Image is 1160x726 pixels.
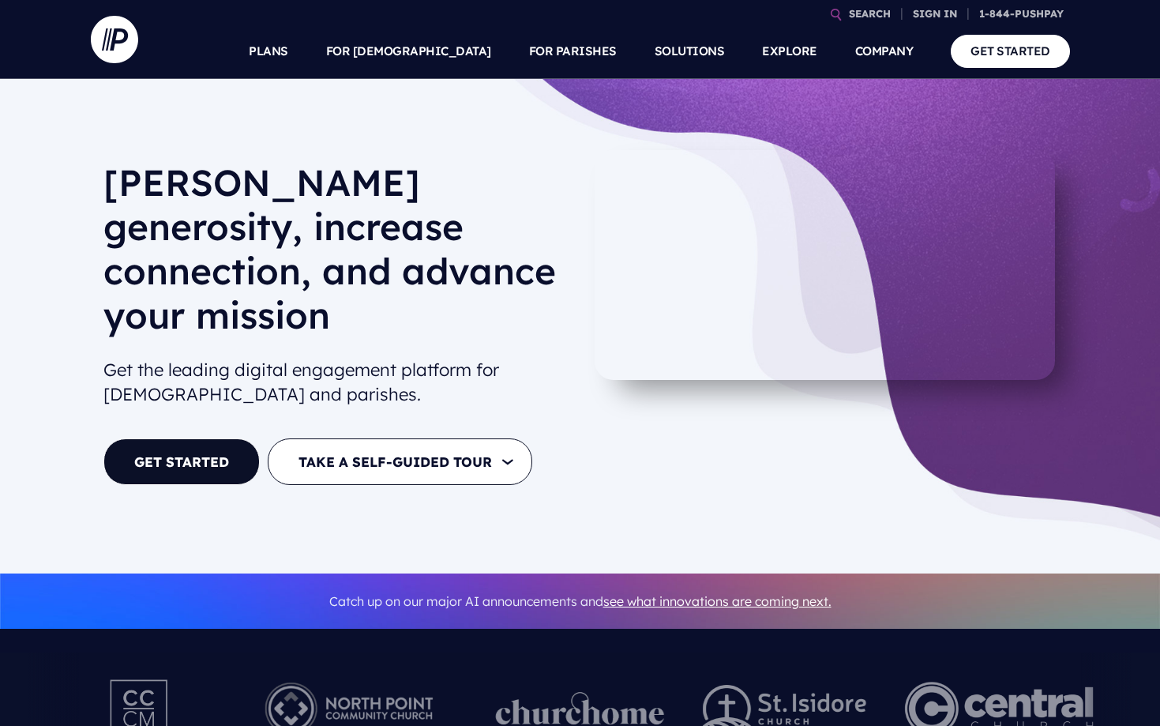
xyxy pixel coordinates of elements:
a: FOR PARISHES [529,24,617,79]
img: pp_logos_1 [495,692,664,725]
a: see what innovations are coming next. [603,593,832,609]
a: COMPANY [855,24,914,79]
h2: Get the leading digital engagement platform for [DEMOGRAPHIC_DATA] and parishes. [103,352,568,413]
a: FOR [DEMOGRAPHIC_DATA] [326,24,491,79]
button: TAKE A SELF-GUIDED TOUR [268,438,532,485]
a: PLANS [249,24,288,79]
p: Catch up on our major AI announcements and [103,584,1057,619]
a: GET STARTED [951,35,1070,67]
a: SOLUTIONS [655,24,725,79]
a: EXPLORE [762,24,817,79]
h1: [PERSON_NAME] generosity, increase connection, and advance your mission [103,160,568,350]
a: GET STARTED [103,438,260,485]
